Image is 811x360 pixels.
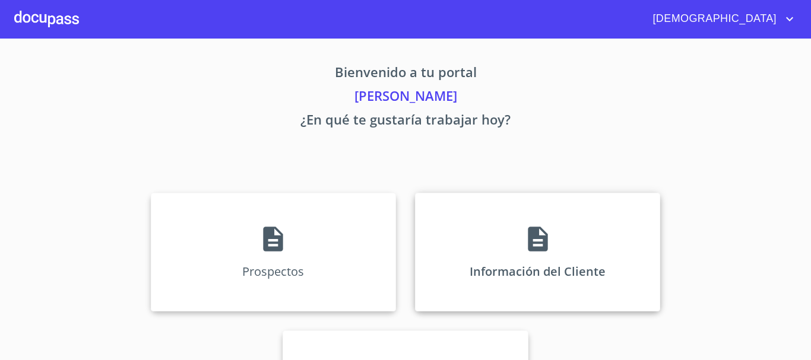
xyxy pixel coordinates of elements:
p: Prospectos [242,263,304,279]
p: [PERSON_NAME] [40,86,771,110]
span: [DEMOGRAPHIC_DATA] [644,9,783,28]
p: ¿En qué te gustaría trabajar hoy? [40,110,771,133]
p: Bienvenido a tu portal [40,62,771,86]
button: account of current user [644,9,797,28]
p: Información del Cliente [470,263,606,279]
